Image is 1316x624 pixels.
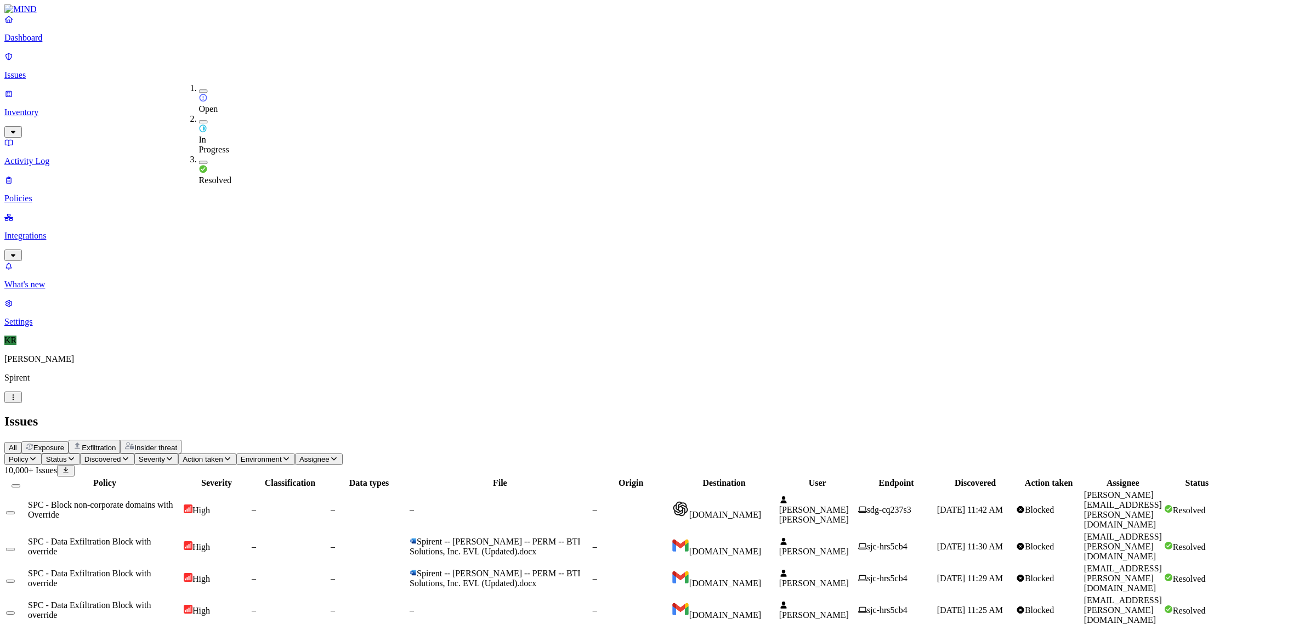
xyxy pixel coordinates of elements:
img: severity-high [184,573,192,582]
span: Policy [9,455,29,463]
span: Exposure [33,444,64,452]
div: File [410,478,591,488]
span: Environment [241,455,282,463]
span: – [593,542,597,551]
a: Policies [4,175,1312,203]
p: Issues [4,70,1312,80]
div: Discovered [937,478,1014,488]
div: Assignee [1084,478,1162,488]
img: status-resolved [1164,541,1173,550]
p: Settings [4,317,1312,327]
h2: Issues [4,414,1312,429]
span: [DATE] 11:30 AM [937,542,1003,551]
span: High [192,574,210,583]
img: status-resolved [1164,605,1173,614]
span: Resolved [1173,574,1206,583]
span: KR [4,336,16,345]
button: Select row [6,511,15,514]
img: status-in-progress [199,124,207,133]
span: Spirent -- [PERSON_NAME] -- PERM -- BTI Solutions, Inc. EVL (Updated).docx [410,569,581,588]
p: What's new [4,280,1312,290]
p: [PERSON_NAME] [4,354,1312,364]
span: – [252,574,256,583]
span: – [410,605,414,615]
span: [PERSON_NAME][EMAIL_ADDRESS][PERSON_NAME][DOMAIN_NAME] [1084,490,1162,529]
img: severity-high [184,504,192,513]
span: – [331,542,335,551]
span: Resolved [1173,542,1206,552]
span: [DOMAIN_NAME] [689,547,762,556]
a: What's new [4,261,1312,290]
span: [DATE] 11:25 AM [937,605,1003,615]
span: Insider threat [134,444,177,452]
span: Blocked [1025,505,1054,514]
span: High [192,542,210,552]
img: mail.google.com favicon [672,600,689,618]
a: Settings [4,298,1312,327]
span: Action taken [183,455,223,463]
img: severity-high [184,605,192,614]
span: – [252,542,256,551]
span: sjc-hrs5cb4 [867,542,907,551]
div: Action taken [1016,478,1082,488]
img: microsoft-word [410,537,417,544]
span: SPC - Data Exfiltration Block with override [28,600,151,620]
p: Activity Log [4,156,1312,166]
span: [PERSON_NAME] [779,578,849,588]
img: microsoft-word [410,569,417,576]
div: Destination [672,478,777,488]
a: MIND [4,4,1312,14]
img: status-resolved [1164,573,1173,582]
div: Status [1164,478,1230,488]
span: SPC - Block non-corporate domains with Override [28,500,173,519]
span: – [593,605,597,615]
span: [PERSON_NAME] [779,547,849,556]
img: status-resolved [199,164,208,173]
span: Blocked [1025,542,1054,551]
div: Classification [252,478,328,488]
img: mail.google.com favicon [672,537,689,554]
a: Issues [4,52,1312,80]
img: MIND [4,4,37,14]
p: Inventory [4,107,1312,117]
span: All [9,444,17,452]
span: Resolved [1173,506,1206,515]
span: Resolved [199,175,232,185]
span: 10,000+ Issues [4,466,57,475]
span: Blocked [1025,574,1054,583]
a: Activity Log [4,138,1312,166]
a: Integrations [4,212,1312,259]
span: Resolved [1173,606,1206,615]
span: SPC - Data Exfiltration Block with override [28,537,151,556]
img: status-resolved [1164,504,1173,513]
span: Assignee [299,455,330,463]
span: Blocked [1025,605,1054,615]
span: Open [199,104,218,114]
span: [DOMAIN_NAME] [689,610,762,620]
span: [DOMAIN_NAME] [689,578,762,588]
span: [DATE] 11:29 AM [937,574,1003,583]
span: – [410,505,414,514]
span: [PERSON_NAME] [PERSON_NAME] [779,505,849,524]
span: – [331,505,335,514]
span: sjc-hrs5cb4 [867,574,907,583]
span: Status [46,455,67,463]
span: [DATE] 11:42 AM [937,505,1003,514]
div: Policy [28,478,181,488]
a: Inventory [4,89,1312,136]
span: – [331,574,335,583]
img: status-open [199,93,208,102]
span: – [331,605,335,615]
div: Severity [184,478,249,488]
button: Select all [12,484,20,487]
span: Spirent -- [PERSON_NAME] -- PERM -- BTI Solutions, Inc. EVL (Updated).docx [410,537,581,556]
p: Integrations [4,231,1312,241]
span: – [252,605,256,615]
span: [EMAIL_ADDRESS][PERSON_NAME][DOMAIN_NAME] [1084,532,1162,561]
span: [PERSON_NAME] [779,610,849,620]
a: Dashboard [4,14,1312,43]
div: Endpoint [858,478,935,488]
p: Dashboard [4,33,1312,43]
button: Select row [6,580,15,583]
div: User [779,478,856,488]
